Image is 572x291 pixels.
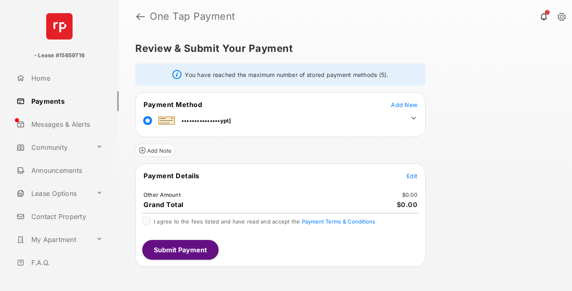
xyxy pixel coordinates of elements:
span: Payment Method [144,100,202,109]
span: I agree to the fees listed and have read and accept the [154,218,375,225]
button: Submit Payment [142,240,219,260]
p: - Lease #15659716 [34,51,85,60]
button: Add New [391,100,417,109]
span: Payment Details [144,172,200,180]
button: Add Note [135,144,175,157]
a: Payments [13,91,119,111]
a: Announcements [13,161,119,180]
td: $0.00 [402,191,418,198]
span: Add New [391,101,417,108]
a: Home [13,68,119,88]
a: F.A.Q. [13,253,119,272]
a: Lease Options [13,184,93,203]
img: svg+xml;base64,PHN2ZyB4bWxucz0iaHR0cDovL3d3dy53My5vcmcvMjAwMC9zdmciIHdpZHRoPSI2NCIgaGVpZ2h0PSI2NC... [46,13,73,40]
button: I agree to the fees listed and have read and accept the [302,218,375,225]
span: •••••••••••••••ypt] [181,117,231,124]
a: Community [13,137,93,157]
td: Other Amount [143,191,181,198]
strong: One Tap Payment [150,12,235,21]
div: You have reached the maximum number of stored payment methods (5). [135,63,426,86]
a: Messages & Alerts [13,114,119,134]
a: My Apartment [13,230,93,249]
span: $0.00 [397,200,418,209]
span: Grand Total [144,200,184,209]
span: Edit [407,172,417,179]
button: Edit [407,172,417,180]
h5: Review & Submit Your Payment [135,44,549,54]
a: Contact Property [13,207,119,226]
